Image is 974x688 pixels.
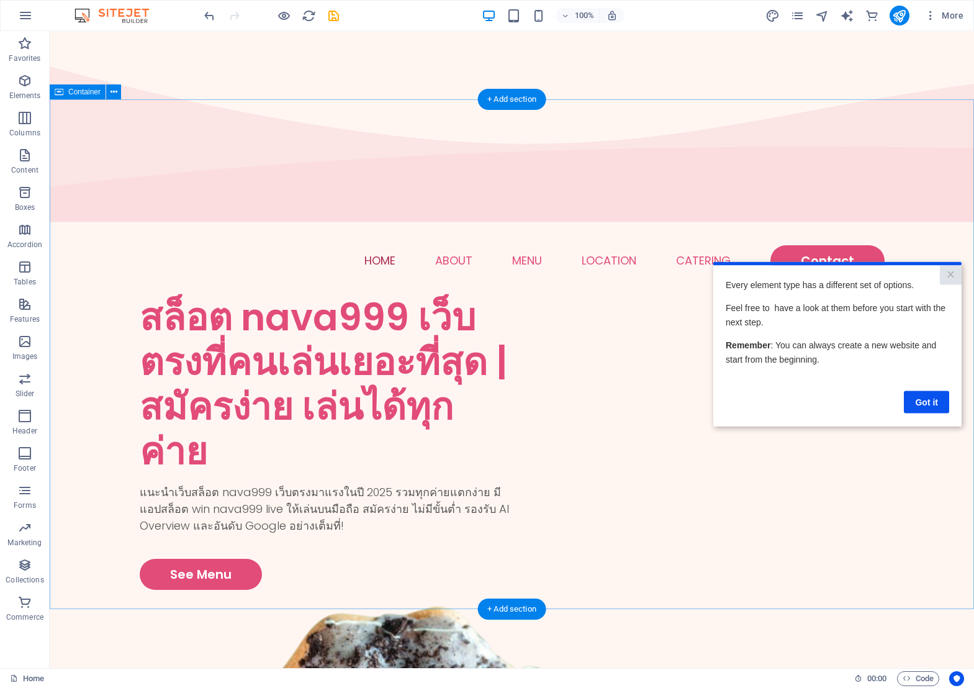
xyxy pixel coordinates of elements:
[556,8,600,23] button: 100%
[865,9,879,23] i: Commerce
[12,426,37,436] p: Header
[606,10,618,21] i: On resize automatically adjust zoom level to fit chosen device.
[11,165,38,175] p: Content
[12,78,223,102] span: : You can always create a new website and start from the beginning.
[477,89,546,110] div: + Add section
[15,202,35,212] p: Boxes
[6,612,43,622] p: Commerce
[68,88,101,96] span: Container
[477,599,546,620] div: + Add section
[12,78,57,88] span: Remember
[892,9,906,23] i: Publish
[71,8,165,23] img: Editor Logo
[191,129,236,152] a: Got it
[202,8,217,23] button: undo
[6,575,43,585] p: Collections
[202,9,217,23] i: Undo: Delete elements (Ctrl+Z)
[12,351,38,361] p: Images
[574,8,594,23] h6: 100%
[890,6,909,25] button: publish
[9,53,40,63] p: Favorites
[815,8,830,23] button: navigator
[14,463,36,473] p: Footer
[865,8,880,23] button: commerce
[327,9,341,23] i: Save (Ctrl+S)
[903,671,934,686] span: Code
[9,91,41,101] p: Elements
[227,4,248,23] a: Close modal
[7,240,42,250] p: Accordion
[7,538,42,548] p: Marketing
[919,6,968,25] button: More
[12,41,232,65] span: Feel free to have a look at them before you start with the next step.
[326,8,341,23] button: save
[12,18,201,28] span: Every element type has a different set of options.
[924,9,963,22] span: More
[301,8,316,23] button: reload
[10,314,40,324] p: Features
[790,8,805,23] button: pages
[840,8,855,23] button: text_generator
[854,671,887,686] h6: Session time
[16,389,35,399] p: Slider
[897,671,939,686] button: Code
[949,671,964,686] button: Usercentrics
[10,671,44,686] a: Click to cancel selection. Double-click to open Pages
[9,128,40,138] p: Columns
[302,9,316,23] i: Reload page
[14,500,36,510] p: Forms
[790,9,805,23] i: Pages (Ctrl+Alt+S)
[765,8,780,23] button: design
[14,277,36,287] p: Tables
[867,671,886,686] span: 00 00
[765,9,780,23] i: Design (Ctrl+Alt+Y)
[876,674,878,683] span: :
